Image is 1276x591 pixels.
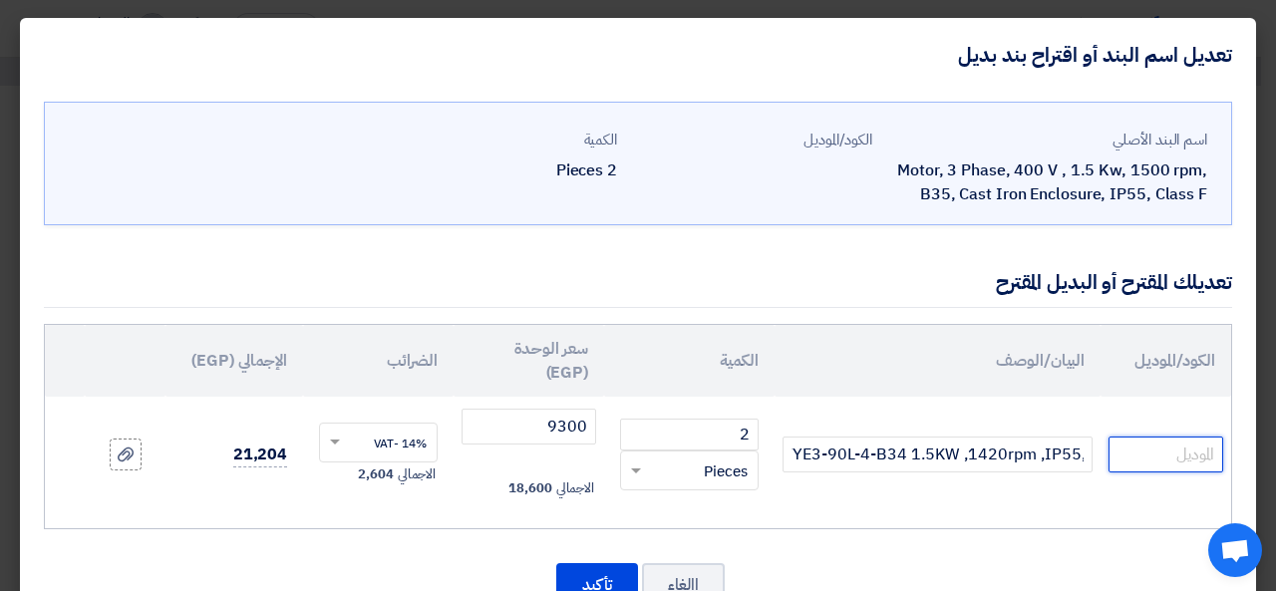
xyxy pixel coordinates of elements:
[556,478,594,498] span: الاجمالي
[454,325,604,397] th: سعر الوحدة (EGP)
[633,129,872,151] div: الكود/الموديل
[888,129,1207,151] div: اسم البند الأصلي
[1208,523,1262,577] div: Open chat
[1101,325,1231,397] th: الكود/الموديل
[775,325,1101,397] th: البيان/الوصف
[996,267,1232,297] div: تعديلك المقترح أو البديل المقترح
[378,158,617,182] div: 2 Pieces
[888,158,1207,206] div: Motor, 3 Phase, 400 V , 1.5 Kw, 1500 rpm, B35, Cast Iron Enclosure, IP55, Class F
[378,129,617,151] div: الكمية
[319,423,438,462] ng-select: VAT
[604,325,775,397] th: الكمية
[958,42,1232,68] h4: تعديل اسم البند أو اقتراح بند بديل
[165,325,303,397] th: الإجمالي (EGP)
[783,437,1093,472] input: Add Item Description
[398,464,436,484] span: الاجمالي
[508,478,551,498] span: 18,600
[462,409,596,444] input: أدخل سعر الوحدة
[233,443,287,467] span: 21,204
[1109,437,1223,472] input: الموديل
[358,464,394,484] span: 2,604
[303,325,454,397] th: الضرائب
[620,419,759,450] input: RFQ_STEP1.ITEMS.2.AMOUNT_TITLE
[704,460,748,483] span: Pieces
